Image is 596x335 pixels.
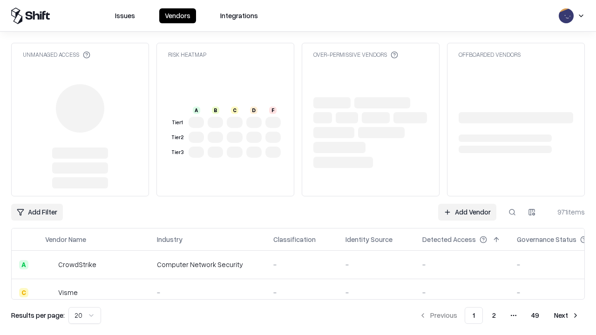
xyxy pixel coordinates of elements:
nav: pagination [413,307,585,324]
div: C [19,288,28,297]
div: B [212,107,219,114]
div: Risk Heatmap [168,51,206,59]
p: Results per page: [11,310,65,320]
div: Over-Permissive Vendors [313,51,398,59]
img: Visme [45,288,54,297]
div: A [19,260,28,269]
div: Computer Network Security [157,260,258,269]
button: 2 [485,307,503,324]
div: - [422,260,502,269]
div: - [422,288,502,297]
div: - [345,288,407,297]
button: Next [549,307,585,324]
a: Add Vendor [438,204,496,221]
div: A [193,107,200,114]
button: Vendors [159,8,196,23]
div: C [231,107,238,114]
div: Classification [273,234,316,244]
div: CrowdStrike [58,260,96,269]
div: F [269,107,277,114]
div: D [250,107,257,114]
div: Tier 2 [170,134,185,141]
div: Unmanaged Access [23,51,90,59]
div: 971 items [548,207,585,217]
div: Visme [58,288,78,297]
div: Governance Status [517,234,576,244]
div: Tier 3 [170,148,185,156]
div: Detected Access [422,234,476,244]
button: Integrations [215,8,264,23]
div: Identity Source [345,234,393,244]
div: Tier 1 [170,119,185,127]
button: 1 [465,307,483,324]
div: - [273,260,331,269]
button: Issues [109,8,141,23]
button: Add Filter [11,204,63,221]
button: 49 [524,307,547,324]
div: - [157,288,258,297]
div: - [273,288,331,297]
div: - [345,260,407,269]
div: Vendor Name [45,234,86,244]
img: CrowdStrike [45,260,54,269]
div: Offboarded Vendors [459,51,521,59]
div: Industry [157,234,183,244]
